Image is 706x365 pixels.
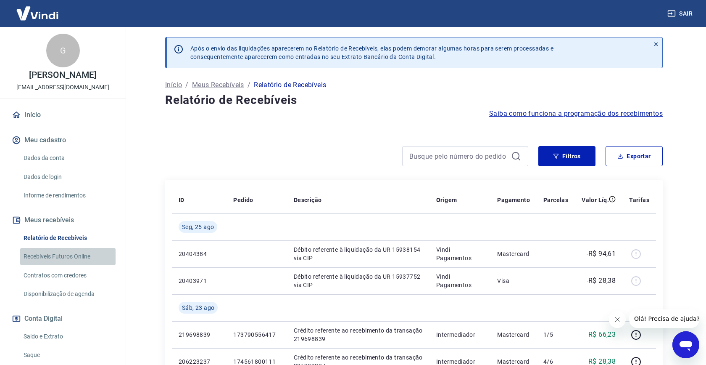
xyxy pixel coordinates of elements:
[543,330,568,339] p: 1/5
[587,249,616,259] p: -R$ 94,61
[497,250,530,258] p: Mastercard
[436,272,484,289] p: Vindi Pagamentos
[29,71,96,80] p: [PERSON_NAME]
[672,331,699,358] iframe: Button to launch messaging window
[20,168,116,186] a: Dados de login
[543,250,568,258] p: -
[20,187,116,204] a: Informe de rendimentos
[10,0,65,26] img: Vindi
[409,150,508,163] input: Busque pelo número do pedido
[294,196,322,204] p: Descrição
[666,6,696,21] button: Sair
[20,248,116,265] a: Recebíveis Futuros Online
[609,311,626,328] iframe: Close message
[20,285,116,303] a: Disponibilização de agenda
[179,330,220,339] p: 219698839
[436,330,484,339] p: Intermediador
[20,229,116,247] a: Relatório de Recebíveis
[497,330,530,339] p: Mastercard
[294,245,423,262] p: Débito referente à liquidação da UR 15938154 via CIP
[294,272,423,289] p: Débito referente à liquidação da UR 15937752 via CIP
[233,196,253,204] p: Pedido
[46,34,80,67] div: G
[254,80,326,90] p: Relatório de Recebíveis
[185,80,188,90] p: /
[543,277,568,285] p: -
[165,80,182,90] a: Início
[587,276,616,286] p: -R$ 28,38
[497,196,530,204] p: Pagamento
[538,146,595,166] button: Filtros
[543,196,568,204] p: Parcelas
[10,131,116,149] button: Meu cadastro
[10,106,116,124] a: Início
[20,328,116,345] a: Saldo e Extrato
[20,267,116,284] a: Contratos com credores
[192,80,244,90] a: Meus Recebíveis
[182,223,214,231] span: Seg, 25 ago
[248,80,250,90] p: /
[16,83,109,92] p: [EMAIL_ADDRESS][DOMAIN_NAME]
[582,196,609,204] p: Valor Líq.
[629,196,649,204] p: Tarifas
[179,277,220,285] p: 20403971
[233,330,280,339] p: 173790556417
[20,149,116,167] a: Dados da conta
[182,304,214,312] span: Sáb, 23 ago
[436,245,484,262] p: Vindi Pagamentos
[5,6,71,13] span: Olá! Precisa de ajuda?
[10,211,116,229] button: Meus recebíveis
[588,330,616,340] p: R$ 66,23
[497,277,530,285] p: Visa
[190,44,553,61] p: Após o envio das liquidações aparecerem no Relatório de Recebíveis, elas podem demorar algumas ho...
[436,196,457,204] p: Origem
[10,309,116,328] button: Conta Digital
[179,250,220,258] p: 20404384
[179,196,184,204] p: ID
[489,109,663,119] a: Saiba como funciona a programação dos recebimentos
[294,326,423,343] p: Crédito referente ao recebimento da transação 219698839
[629,309,699,328] iframe: Message from company
[606,146,663,166] button: Exportar
[165,92,663,109] h4: Relatório de Recebíveis
[20,346,116,364] a: Saque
